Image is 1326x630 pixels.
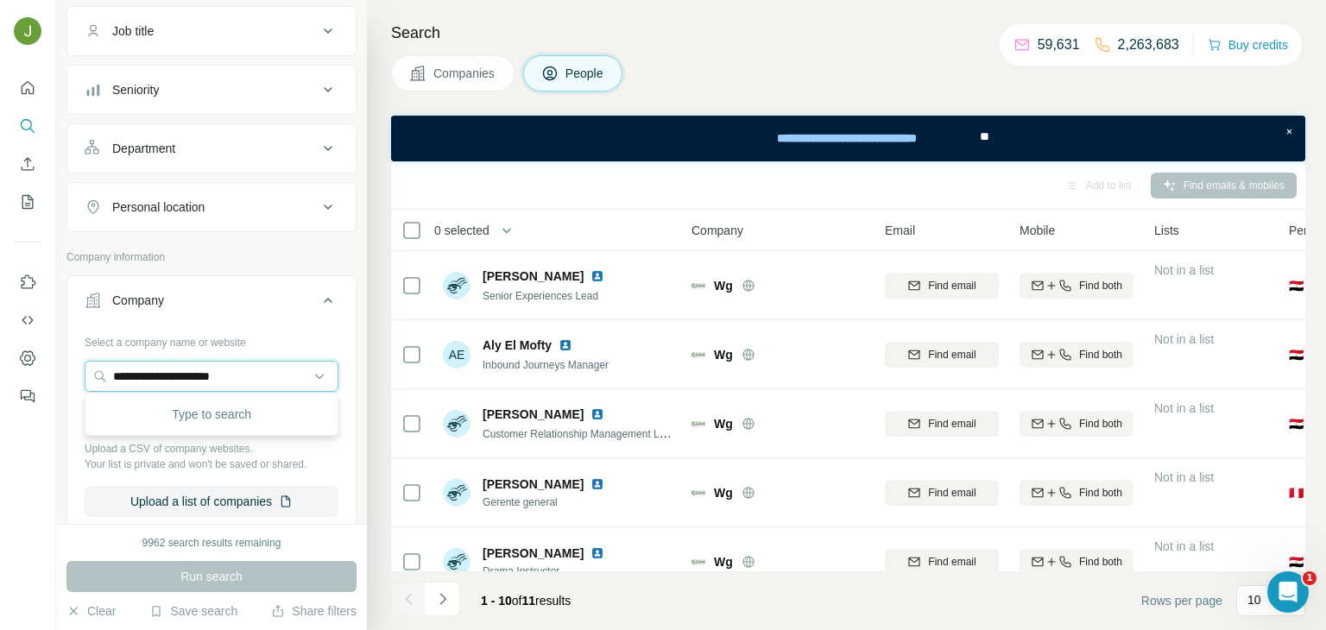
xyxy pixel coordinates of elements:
img: Logo of Wg [691,486,705,500]
span: Find email [928,347,976,362]
span: Wg [714,553,733,570]
span: Companies [433,65,496,82]
span: Find email [928,416,976,432]
button: Company [67,280,356,328]
span: 1 - 10 [481,594,512,608]
span: Senior Experiences Lead [483,290,598,302]
span: 🇪🇬 [1289,415,1304,432]
p: 59,631 [1038,35,1080,55]
div: Company [112,292,164,309]
button: Department [67,128,356,169]
button: Find both [1020,411,1133,437]
span: of [512,594,522,608]
button: Find email [885,480,999,506]
span: 🇵🇪 [1289,484,1304,501]
span: People [565,65,605,82]
span: Email [885,222,915,239]
div: Personal location [112,198,205,216]
span: Gerente general [483,495,611,510]
span: Rows per page [1141,592,1222,609]
img: Logo of Wg [691,279,705,293]
span: Not in a list [1154,332,1214,346]
span: results [481,594,571,608]
button: Find both [1020,549,1133,575]
button: Find email [885,411,999,437]
span: Find email [928,554,976,570]
span: 🇪🇬 [1289,553,1304,570]
p: 2,263,683 [1118,35,1179,55]
span: Not in a list [1154,263,1214,277]
img: Avatar [443,479,470,507]
button: Find both [1020,273,1133,299]
span: Find email [928,278,976,293]
img: Logo of Wg [691,555,705,569]
button: Clear [66,602,116,620]
iframe: Intercom live chat [1267,571,1309,613]
img: Logo of Wg [691,348,705,362]
span: [PERSON_NAME] [483,268,584,285]
button: Personal location [67,186,356,228]
button: Feedback [14,381,41,412]
button: Dashboard [14,343,41,374]
span: Not in a list [1154,401,1214,415]
img: Avatar [443,272,470,299]
div: Type to search [89,397,334,432]
h4: Search [391,21,1305,45]
span: Inbound Journeys Manager [483,359,609,371]
div: AE [443,341,470,369]
span: Find both [1079,347,1122,362]
button: Find email [885,273,999,299]
span: Aly El Mofty [483,337,552,354]
button: Share filters [271,602,357,620]
iframe: Banner [391,116,1305,161]
div: Department [112,140,175,157]
div: Seniority [112,81,159,98]
span: Customer Relationship Management Lead [483,426,677,440]
img: Avatar [14,17,41,45]
span: 🇪🇬 [1289,346,1304,363]
img: LinkedIn logo [590,269,604,283]
span: 0 selected [434,222,489,239]
span: Wg [714,415,733,432]
span: Lists [1154,222,1179,239]
button: Quick start [14,72,41,104]
p: Your list is private and won't be saved or shared. [85,457,338,472]
div: Select a company name or website [85,328,338,350]
span: Company [691,222,743,239]
span: Drama Instructor [483,564,611,579]
span: Find email [928,485,976,501]
span: Mobile [1020,222,1055,239]
span: [PERSON_NAME] [483,476,584,493]
img: LinkedIn logo [590,477,604,491]
button: Find email [885,342,999,368]
button: Find both [1020,480,1133,506]
button: Upload a list of companies [85,486,338,517]
img: LinkedIn logo [559,338,572,352]
button: Seniority [67,69,356,110]
img: Avatar [443,548,470,576]
button: Save search [149,602,237,620]
p: Upload a CSV of company websites. [85,441,338,457]
button: Navigate to next page [426,582,460,616]
span: Wg [714,346,733,363]
button: Find both [1020,342,1133,368]
span: 1 [1303,571,1317,585]
img: LinkedIn logo [590,546,604,560]
p: 10 [1247,591,1261,608]
button: Enrich CSV [14,148,41,180]
span: Find both [1079,554,1122,570]
button: My lists [14,186,41,217]
img: LinkedIn logo [590,407,604,421]
span: [PERSON_NAME] [483,406,584,423]
span: [PERSON_NAME] [483,545,584,562]
span: Not in a list [1154,470,1214,484]
button: Use Surfe on LinkedIn [14,267,41,298]
span: Wg [714,484,733,501]
button: Job title [67,10,356,52]
span: 11 [522,594,536,608]
button: Search [14,110,41,142]
span: 🇪🇬 [1289,277,1304,294]
img: Logo of Wg [691,417,705,431]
